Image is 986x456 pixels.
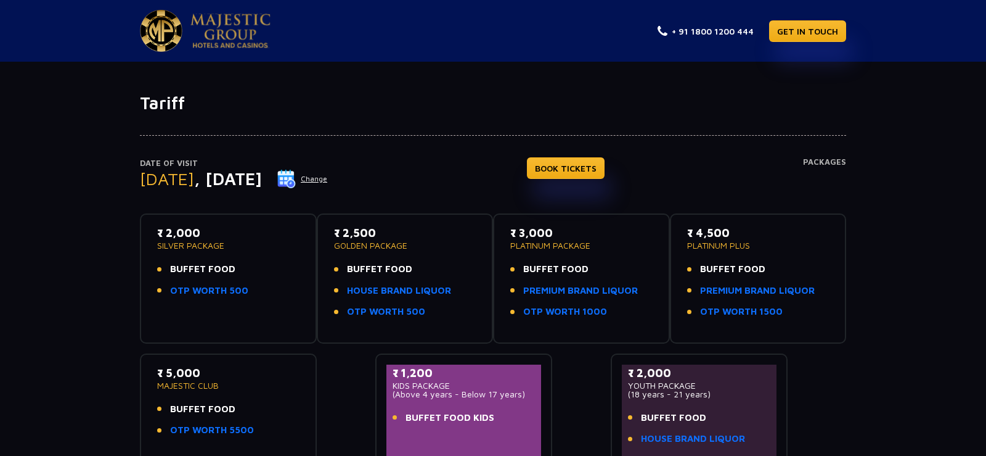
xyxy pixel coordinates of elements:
p: (Above 4 years - Below 17 years) [393,390,535,399]
p: Date of Visit [140,157,328,170]
p: GOLDEN PACKAGE [334,241,476,250]
p: YOUTH PACKAGE [628,381,770,390]
a: PREMIUM BRAND LIQUOR [700,284,815,298]
span: BUFFET FOOD KIDS [405,411,494,425]
a: + 91 1800 1200 444 [658,25,754,38]
img: Majestic Pride [190,14,271,48]
p: KIDS PACKAGE [393,381,535,390]
p: PLATINUM PACKAGE [510,241,653,250]
a: OTP WORTH 500 [347,305,425,319]
a: OTP WORTH 1000 [523,305,607,319]
p: ₹ 1,200 [393,365,535,381]
p: MAJESTIC CLUB [157,381,299,390]
a: PREMIUM BRAND LIQUOR [523,284,638,298]
button: Change [277,169,328,189]
h1: Tariff [140,93,846,114]
a: OTP WORTH 500 [170,284,248,298]
span: BUFFET FOOD [641,411,706,425]
a: HOUSE BRAND LIQUOR [347,284,451,298]
span: BUFFET FOOD [170,402,235,417]
span: , [DATE] [194,168,262,189]
p: ₹ 2,000 [628,365,770,381]
span: BUFFET FOOD [347,262,412,276]
span: [DATE] [140,168,194,189]
a: OTP WORTH 1500 [700,305,783,319]
p: SILVER PACKAGE [157,241,299,250]
img: Majestic Pride [140,10,182,52]
h4: Packages [803,157,846,202]
a: GET IN TOUCH [769,20,846,42]
p: PLATINUM PLUS [687,241,829,250]
a: HOUSE BRAND LIQUOR [641,432,745,446]
p: ₹ 2,500 [334,225,476,241]
p: ₹ 3,000 [510,225,653,241]
span: BUFFET FOOD [523,262,589,276]
p: (18 years - 21 years) [628,390,770,399]
p: ₹ 5,000 [157,365,299,381]
a: BOOK TICKETS [527,157,605,179]
p: ₹ 4,500 [687,225,829,241]
a: OTP WORTH 5500 [170,423,254,437]
p: ₹ 2,000 [157,225,299,241]
span: BUFFET FOOD [170,262,235,276]
span: BUFFET FOOD [700,262,765,276]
